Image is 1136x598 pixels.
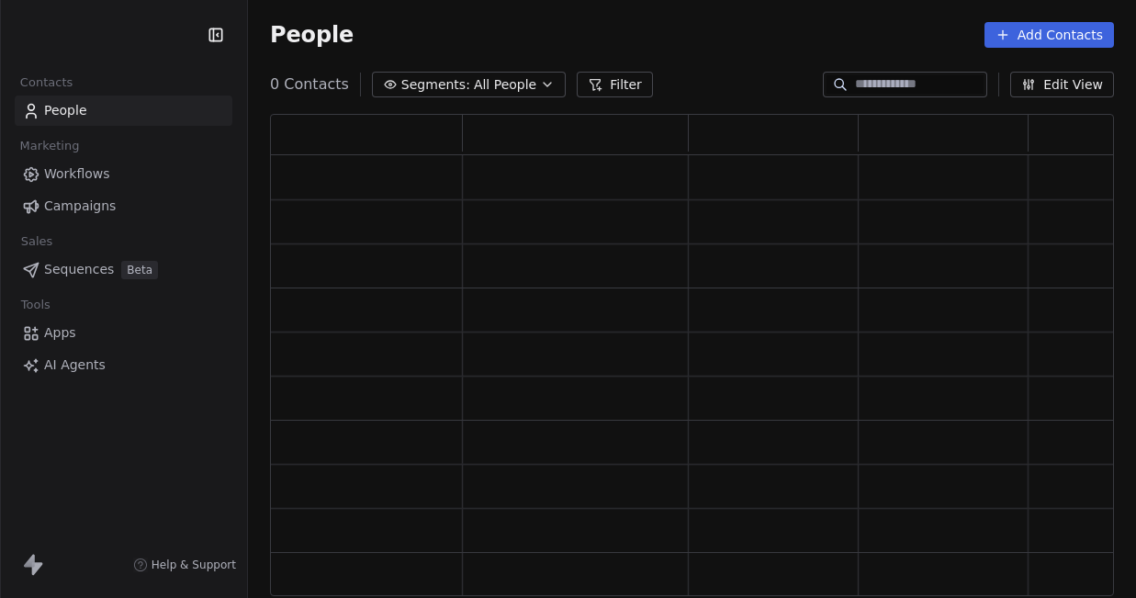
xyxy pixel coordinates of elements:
[15,96,232,126] a: People
[121,261,158,279] span: Beta
[44,355,106,375] span: AI Agents
[984,22,1114,48] button: Add Contacts
[474,75,536,95] span: All People
[15,350,232,380] a: AI Agents
[577,72,653,97] button: Filter
[12,69,81,96] span: Contacts
[44,260,114,279] span: Sequences
[44,323,76,343] span: Apps
[15,254,232,285] a: SequencesBeta
[401,75,470,95] span: Segments:
[12,132,87,160] span: Marketing
[44,164,110,184] span: Workflows
[13,228,61,255] span: Sales
[15,159,232,189] a: Workflows
[15,191,232,221] a: Campaigns
[270,21,354,49] span: People
[15,318,232,348] a: Apps
[270,73,349,96] span: 0 Contacts
[133,558,236,572] a: Help & Support
[1010,72,1114,97] button: Edit View
[13,291,58,319] span: Tools
[152,558,236,572] span: Help & Support
[44,197,116,216] span: Campaigns
[44,101,87,120] span: People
